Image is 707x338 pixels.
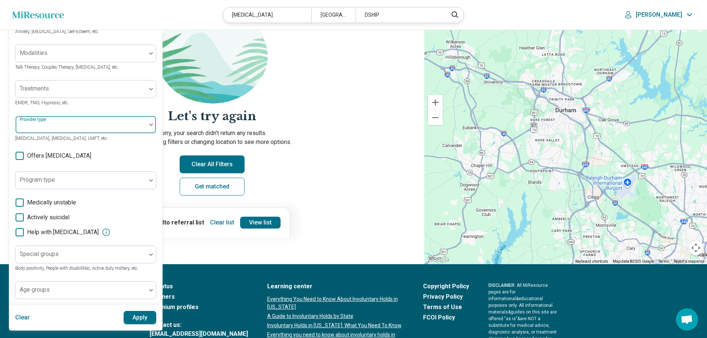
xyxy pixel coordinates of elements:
label: Provider type [20,117,48,122]
a: Involuntary Holds in [US_STATE]: What You Need To Know [267,322,404,329]
div: [MEDICAL_DATA] [223,7,311,23]
p: [PERSON_NAME] [636,11,682,19]
a: Terms (opens in new tab) [658,259,669,263]
img: Google [426,255,451,264]
div: DSHIP [356,7,443,23]
span: Anxiety, [MEDICAL_DATA], Self-Esteem, etc. [15,29,99,34]
span: DISCLAIMER [488,283,514,288]
button: Clear [15,311,30,324]
p: Sorry, your search didn’t return any results. Try removing filters or changing location to see mo... [9,129,415,147]
span: EMDR, TMS, Hypnosis, etc. [15,100,69,105]
span: Contact us: [150,321,248,329]
a: FCOI Policy [423,313,469,322]
a: Terms of Use [423,303,469,312]
span: Medically unstable [27,198,76,207]
span: Map data ©2025 Google [613,259,654,263]
button: Zoom out [428,110,443,125]
h2: Let's try again [9,108,415,125]
a: Copyright Policy [423,282,469,291]
div: [GEOGRAPHIC_DATA], [GEOGRAPHIC_DATA] [311,7,356,23]
a: A Guide to Involuntary Holds by State [267,312,404,320]
span: [MEDICAL_DATA], [MEDICAL_DATA], LMFT, etc. [15,136,108,141]
a: Everything You Need to Know About Involuntary Holds in [US_STATE] [267,295,404,311]
a: Report a map error [674,259,705,263]
span: Actively suicidal [27,213,69,222]
button: Map camera controls [688,240,703,255]
label: Modalities [20,49,48,56]
span: Body positivity, People with disabilities, Active duty military, etc. [15,266,138,271]
span: Offers [MEDICAL_DATA] [27,151,91,160]
label: Special groups [20,250,59,257]
a: View list [240,217,281,229]
a: Aboutus [150,282,248,291]
button: Clear All Filters [180,155,245,173]
span: Talk Therapy, Couples Therapy, [MEDICAL_DATA], etc. [15,65,119,70]
span: to referral list [164,219,204,226]
a: Premium profiles [150,303,248,312]
button: Clear list [207,217,237,229]
a: Privacy Policy [423,292,469,301]
div: Open chat [676,308,698,331]
label: Age groups [20,286,50,293]
a: Get matched [180,178,245,196]
label: Treatments [20,85,49,92]
a: Partners [150,292,248,301]
a: Learning center [267,282,404,291]
button: Zoom in [428,95,443,110]
button: Apply [124,311,157,324]
span: Help with [MEDICAL_DATA] [27,228,99,237]
button: Keyboard shortcuts [575,259,608,264]
p: 7 added [144,218,204,227]
label: Program type [20,176,55,183]
a: Open this area in Google Maps (opens a new window) [426,255,451,264]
